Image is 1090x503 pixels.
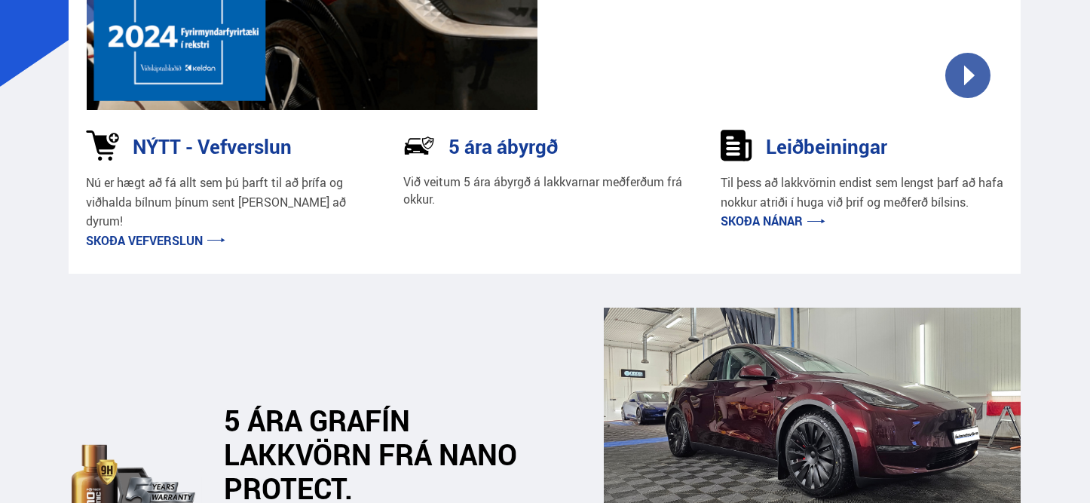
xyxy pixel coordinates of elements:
p: Til þess að lakkvörnin endist sem lengst þarf að hafa nokkur atriði í huga við þrif og meðferð bí... [721,173,1003,212]
h3: Leiðbeiningar [766,135,887,158]
h3: NÝTT - Vefverslun [133,135,292,158]
img: NP-R9RrMhXQFCiaa.svg [403,130,435,161]
h3: 5 ára ábyrgð [449,135,558,158]
img: sDldwouBCQTERH5k.svg [721,130,752,161]
button: Opna LiveChat spjallviðmót [12,6,57,51]
p: Nú er hægt að fá allt sem þú þarft til að þrífa og viðhalda bílnum þínum sent [PERSON_NAME] að dy... [86,173,369,232]
a: Skoða vefverslun [86,232,225,249]
p: Við veitum 5 ára ábyrgð á lakkvarnar meðferðum frá okkur. [403,173,686,208]
img: 1kVRZhkadjUD8HsE.svg [86,130,119,161]
a: Skoða nánar [721,213,825,229]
